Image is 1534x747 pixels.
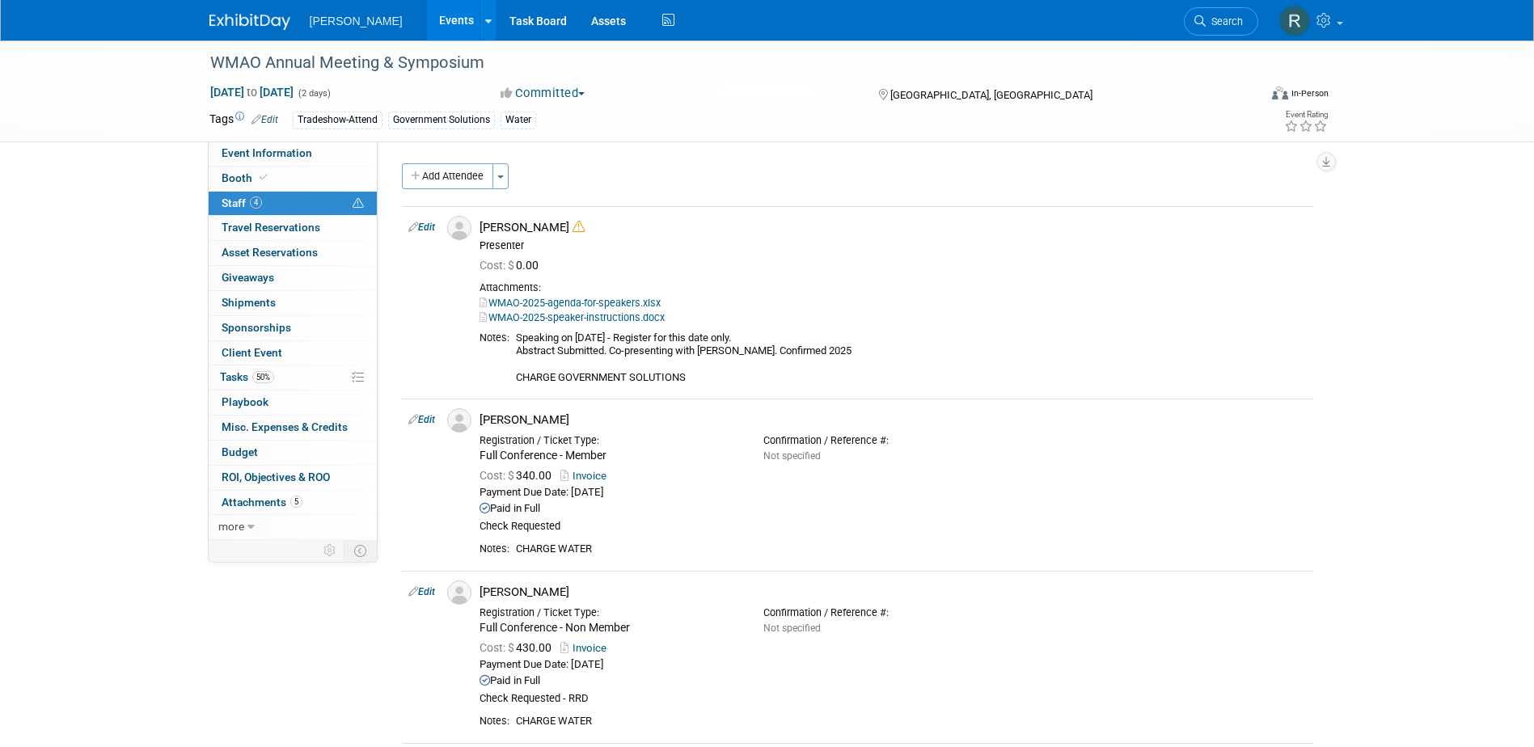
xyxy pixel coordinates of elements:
div: Confirmation / Reference #: [763,606,1023,619]
span: Misc. Expenses & Credits [222,420,348,433]
div: Water [501,112,536,129]
a: Budget [209,441,377,465]
span: Tasks [220,370,274,383]
div: Notes: [480,331,509,344]
div: Full Conference - Member [480,449,739,463]
span: ROI, Objectives & ROO [222,471,330,483]
div: Check Requested [480,520,1307,534]
div: WMAO Annual Meeting & Symposium [205,49,1234,78]
div: Notes: [480,542,509,555]
span: Giveaways [222,271,274,284]
span: 430.00 [480,641,558,654]
img: ExhibitDay [209,14,290,30]
div: Presenter [480,239,1307,252]
div: Notes: [480,715,509,728]
div: Confirmation / Reference #: [763,434,1023,447]
a: Invoice [560,642,613,654]
span: Potential Scheduling Conflict -- at least one attendee is tagged in another overlapping event. [353,196,364,211]
a: Attachments5 [209,491,377,515]
div: Payment Due Date: [DATE] [480,486,1307,500]
span: 340.00 [480,469,558,482]
div: Payment Due Date: [DATE] [480,658,1307,672]
span: Sponsorships [222,321,291,334]
span: Budget [222,445,258,458]
img: Rebecca Deis [1279,6,1310,36]
span: more [218,520,244,533]
a: WMAO-2025-agenda-for-speakers.xlsx [480,297,661,309]
div: Attachments: [480,281,1307,294]
div: Full Conference - Non Member [480,621,739,635]
a: Booth [209,167,377,191]
span: 0.00 [480,259,545,272]
span: Event Information [222,146,312,159]
div: Event Rating [1284,111,1328,119]
img: Associate-Profile-5.png [447,580,471,605]
img: Format-Inperson.png [1272,87,1288,99]
span: Client Event [222,346,282,359]
span: (2 days) [297,88,331,99]
a: Sponsorships [209,316,377,340]
div: [PERSON_NAME] [480,412,1307,428]
a: Invoice [560,470,613,482]
a: Shipments [209,291,377,315]
div: [PERSON_NAME] [480,220,1307,235]
span: Search [1206,15,1243,27]
td: Tags [209,111,278,129]
button: Committed [495,85,591,102]
a: Giveaways [209,266,377,290]
a: Staff4 [209,192,377,216]
span: Attachments [222,496,302,509]
a: Edit [408,222,435,233]
div: Paid in Full [480,674,1307,688]
div: Paid in Full [480,502,1307,516]
a: Asset Reservations [209,241,377,265]
span: Playbook [222,395,268,408]
span: Not specified [763,622,821,634]
div: Check Requested - RRD [480,692,1307,706]
span: Asset Reservations [222,246,318,259]
button: Add Attendee [402,163,493,189]
div: [PERSON_NAME] [480,585,1307,600]
span: [GEOGRAPHIC_DATA], [GEOGRAPHIC_DATA] [890,89,1092,101]
div: Speaking on [DATE] - Register for this date only. Abstract Submitted. Co-presenting with [PERSON_... [516,331,1307,385]
span: 5 [290,496,302,508]
div: Event Format [1163,84,1329,108]
span: [DATE] [DATE] [209,85,294,99]
span: Cost: $ [480,469,516,482]
span: 50% [252,371,274,383]
a: Misc. Expenses & Credits [209,416,377,440]
div: CHARGE WATER [516,542,1307,556]
a: Tasks50% [209,365,377,390]
span: Booth [222,171,271,184]
td: Personalize Event Tab Strip [316,540,344,561]
a: ROI, Objectives & ROO [209,466,377,490]
a: Edit [408,586,435,597]
div: Registration / Ticket Type: [480,434,739,447]
img: Associate-Profile-5.png [447,408,471,433]
a: Search [1184,7,1258,36]
span: 4 [250,196,262,209]
span: Shipments [222,296,276,309]
i: Booth reservation complete [260,173,268,182]
a: Client Event [209,341,377,365]
a: WMAO-2025-speaker-instructions.docx [480,311,665,323]
span: Cost: $ [480,641,516,654]
div: CHARGE WATER [516,715,1307,728]
div: Government Solutions [388,112,495,129]
div: Registration / Ticket Type: [480,606,739,619]
div: In-Person [1291,87,1329,99]
span: to [244,86,260,99]
i: Double-book Warning! [573,221,585,233]
a: Edit [408,414,435,425]
td: Toggle Event Tabs [344,540,377,561]
span: Travel Reservations [222,221,320,234]
span: Cost: $ [480,259,516,272]
a: Playbook [209,390,377,415]
a: Edit [251,114,278,125]
span: Staff [222,196,262,209]
div: Tradeshow-Attend [293,112,382,129]
span: Not specified [763,450,821,462]
span: [PERSON_NAME] [310,15,403,27]
a: Travel Reservations [209,216,377,240]
img: Associate-Profile-5.png [447,216,471,240]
